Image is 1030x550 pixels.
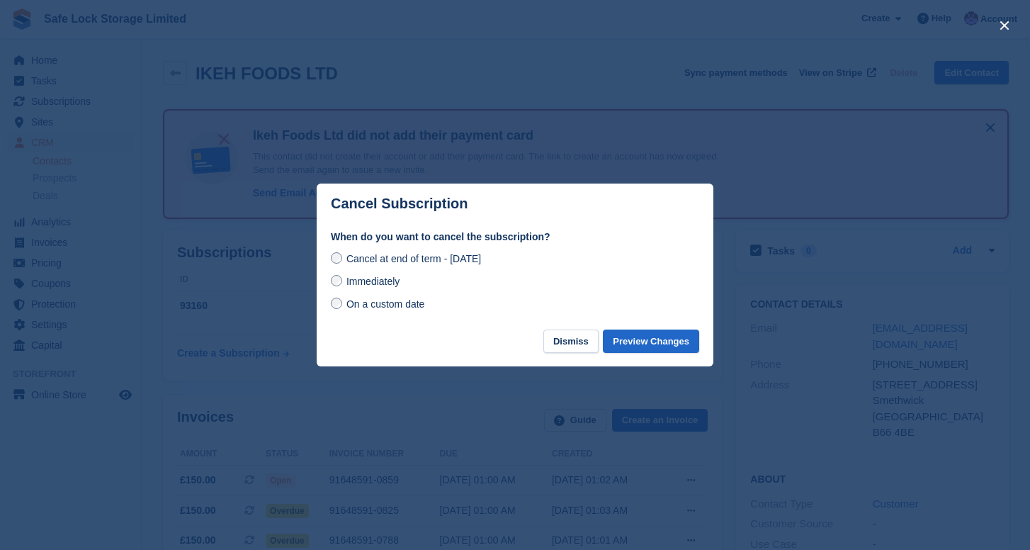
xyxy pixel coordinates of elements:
span: On a custom date [346,298,425,310]
input: On a custom date [331,298,342,309]
button: close [993,14,1016,37]
input: Immediately [331,275,342,286]
button: Dismiss [543,330,599,353]
label: When do you want to cancel the subscription? [331,230,699,245]
input: Cancel at end of term - [DATE] [331,252,342,264]
p: Cancel Subscription [331,196,468,212]
span: Cancel at end of term - [DATE] [346,253,481,264]
span: Immediately [346,276,400,287]
button: Preview Changes [603,330,699,353]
